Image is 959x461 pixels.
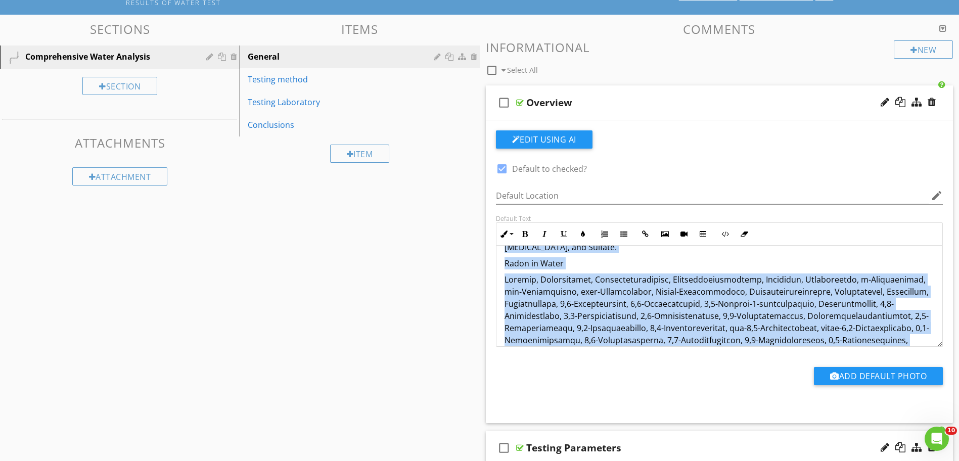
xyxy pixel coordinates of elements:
h3: Comments [486,22,953,36]
i: check_box_outline_blank [496,436,512,460]
div: Default Text [496,214,943,222]
div: Attachment [72,167,168,186]
button: Unordered List [614,224,633,244]
button: Insert Video [674,224,694,244]
label: Default to checked? [512,164,587,174]
div: Section [82,77,157,95]
span: Select All [507,65,538,75]
button: Insert Link (Ctrl+K) [636,224,655,244]
i: check_box_outline_blank [496,90,512,115]
div: General [248,51,436,63]
button: Code View [715,224,735,244]
h3: Items [240,22,479,36]
input: Default Location [496,188,929,204]
div: Overview [526,97,572,109]
div: Conclusions [248,119,436,131]
button: Insert Table [694,224,713,244]
div: Testing Parameters [526,442,621,454]
span: 10 [945,427,957,435]
button: Edit Using AI [496,130,592,149]
button: Clear Formatting [735,224,754,244]
button: Underline (Ctrl+U) [554,224,573,244]
div: Testing Laboratory [248,96,436,108]
div: Item [330,145,390,163]
button: Insert Image (Ctrl+P) [655,224,674,244]
div: Testing method [248,73,436,85]
p: Radon in Water [505,257,935,269]
div: New [894,40,953,59]
button: Add Default Photo [814,367,943,385]
div: Comprehensive Water Analysis [25,51,192,63]
i: edit [931,190,943,202]
p: Loremip, Dolorsitamet, Consecteturadipisc, Elitseddoeiusmodtemp, Incididun, Utlaboreetdo, m-Aliqu... [505,273,935,419]
h3: Informational [486,40,953,54]
iframe: Intercom live chat [925,427,949,451]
